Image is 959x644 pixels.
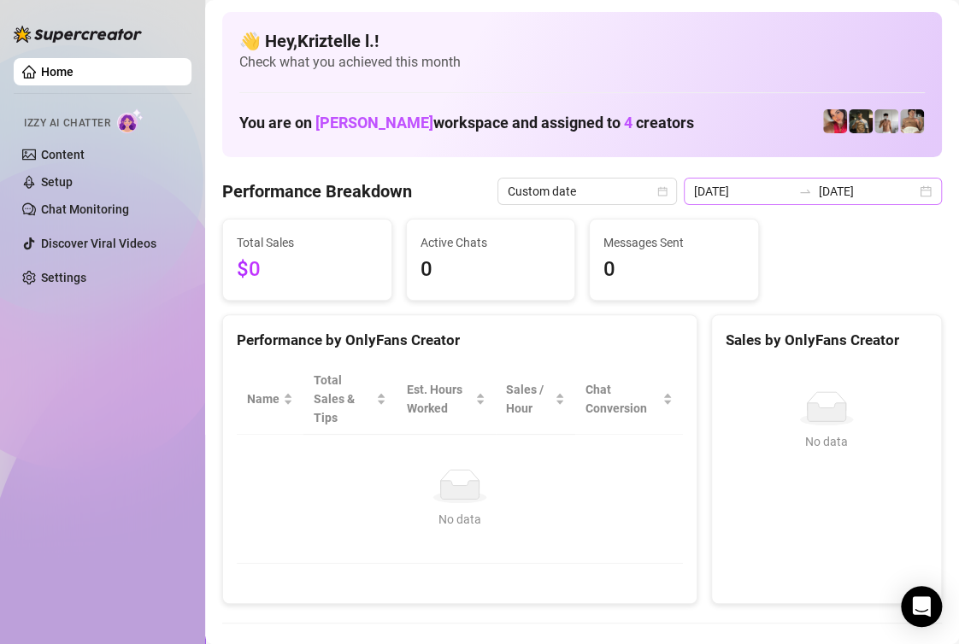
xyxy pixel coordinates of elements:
[798,184,812,198] span: swap-right
[237,329,683,352] div: Performance by OnlyFans Creator
[314,371,373,427] span: Total Sales & Tips
[237,364,303,435] th: Name
[874,109,898,133] img: aussieboy_j
[239,53,925,72] span: Check what you achieved this month
[41,65,74,79] a: Home
[603,233,744,252] span: Messages Sent
[24,115,110,132] span: Izzy AI Chatter
[237,254,378,286] span: $0
[798,184,812,198] span: to
[41,202,129,216] a: Chat Monitoring
[41,237,156,250] a: Discover Viral Videos
[14,26,142,43] img: logo-BBDzfeDw.svg
[732,432,921,451] div: No data
[254,510,666,529] div: No data
[41,148,85,161] a: Content
[421,254,562,286] span: 0
[407,380,472,418] div: Est. Hours Worked
[41,271,86,284] a: Settings
[508,179,667,204] span: Custom date
[239,29,925,53] h4: 👋 Hey, Kriztelle l. !
[303,364,397,435] th: Total Sales & Tips
[819,182,916,201] input: End date
[247,389,279,408] span: Name
[901,586,942,627] div: Open Intercom Messenger
[585,380,659,418] span: Chat Conversion
[694,182,791,201] input: Start date
[315,114,433,132] span: [PERSON_NAME]
[421,233,562,252] span: Active Chats
[624,114,632,132] span: 4
[726,329,927,352] div: Sales by OnlyFans Creator
[117,108,144,133] img: AI Chatter
[849,109,873,133] img: Tony
[496,364,575,435] th: Sales / Hour
[575,364,683,435] th: Chat Conversion
[239,114,694,132] h1: You are on workspace and assigned to creators
[41,175,73,189] a: Setup
[506,380,551,418] span: Sales / Hour
[900,109,924,133] img: Aussieboy_jfree
[222,179,412,203] h4: Performance Breakdown
[237,233,378,252] span: Total Sales
[657,186,668,196] span: calendar
[823,109,847,133] img: Vanessa
[603,254,744,286] span: 0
